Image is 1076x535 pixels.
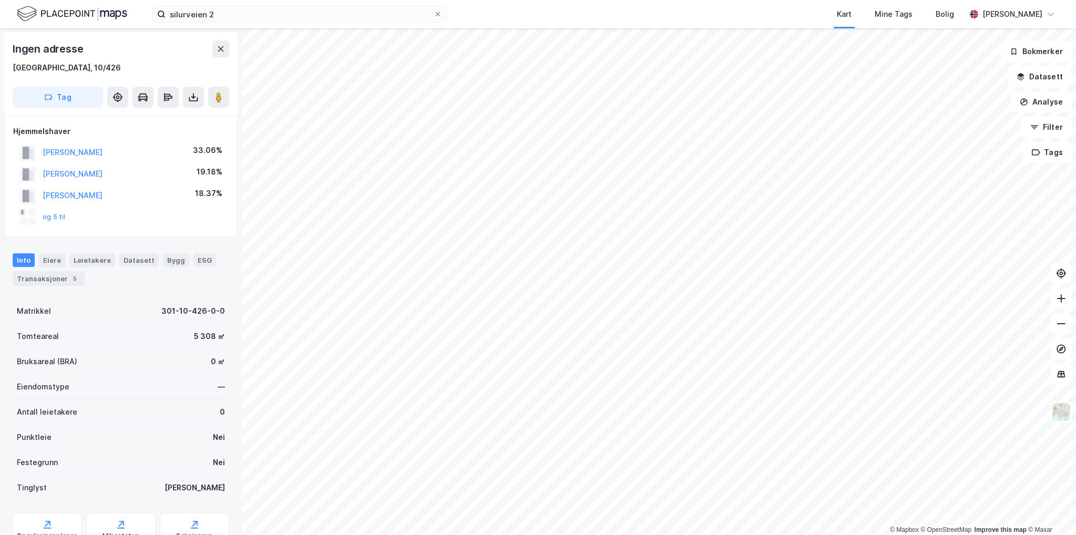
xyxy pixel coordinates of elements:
div: Bolig [936,8,954,20]
div: Tomteareal [17,330,59,343]
input: Søk på adresse, matrikkel, gårdeiere, leietakere eller personer [166,6,434,22]
button: Filter [1021,117,1072,138]
div: ESG [193,253,216,267]
div: Datasett [119,253,159,267]
div: Kart [837,8,852,20]
div: Mine Tags [875,8,913,20]
button: Bokmerker [1001,41,1072,62]
div: Punktleie [17,431,52,444]
div: Eiendomstype [17,380,69,393]
div: [GEOGRAPHIC_DATA], 10/426 [13,61,121,74]
div: Eiere [39,253,65,267]
a: OpenStreetMap [921,526,972,533]
div: — [218,380,225,393]
div: Ingen adresse [13,40,85,57]
div: [PERSON_NAME] [982,8,1042,20]
div: Nei [213,456,225,469]
button: Tag [13,87,103,108]
div: Matrikkel [17,305,51,317]
button: Tags [1023,142,1072,163]
div: Info [13,253,35,267]
div: 0 [220,406,225,418]
iframe: Chat Widget [1023,485,1076,535]
div: 5 [70,273,80,284]
div: Leietakere [69,253,115,267]
div: 33.06% [193,144,222,157]
a: Improve this map [975,526,1027,533]
div: Bygg [163,253,189,267]
button: Datasett [1008,66,1072,87]
div: Hjemmelshaver [13,125,229,138]
div: Transaksjoner [13,271,85,286]
div: Bruksareal (BRA) [17,355,77,368]
div: Tinglyst [17,481,47,494]
div: 5 308 ㎡ [194,330,225,343]
div: 19.18% [197,166,222,178]
div: 0 ㎡ [211,355,225,368]
a: Mapbox [890,526,919,533]
img: Z [1051,402,1071,422]
div: 301-10-426-0-0 [161,305,225,317]
div: 18.37% [195,187,222,200]
div: Festegrunn [17,456,58,469]
div: Nei [213,431,225,444]
img: logo.f888ab2527a4732fd821a326f86c7f29.svg [17,5,127,23]
div: [PERSON_NAME] [165,481,225,494]
button: Analyse [1011,91,1072,112]
div: Antall leietakere [17,406,77,418]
